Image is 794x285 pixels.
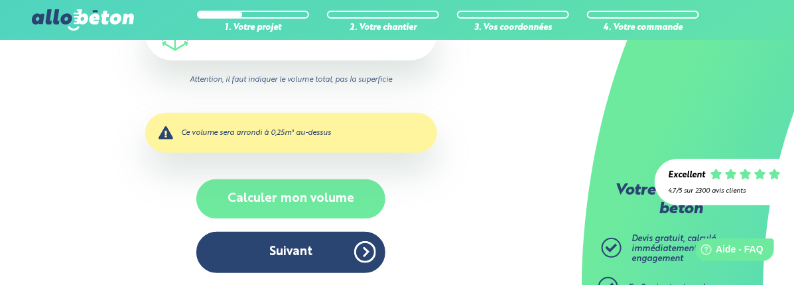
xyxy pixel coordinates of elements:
[32,9,134,31] img: allobéton
[145,74,437,86] i: Attention, il faut indiquer le volume total, pas la superficie
[676,233,779,270] iframe: Help widget launcher
[145,113,437,153] div: Ce volume sera arrondi à 0,25m³ au-dessus
[196,179,385,219] button: Calculer mon volume
[457,23,569,33] div: 3. Vos coordonnées
[197,23,309,33] div: 1. Votre projet
[303,27,319,41] span: m³
[196,232,385,272] button: Suivant
[327,23,439,33] div: 2. Votre chantier
[587,23,699,33] div: 4. Votre commande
